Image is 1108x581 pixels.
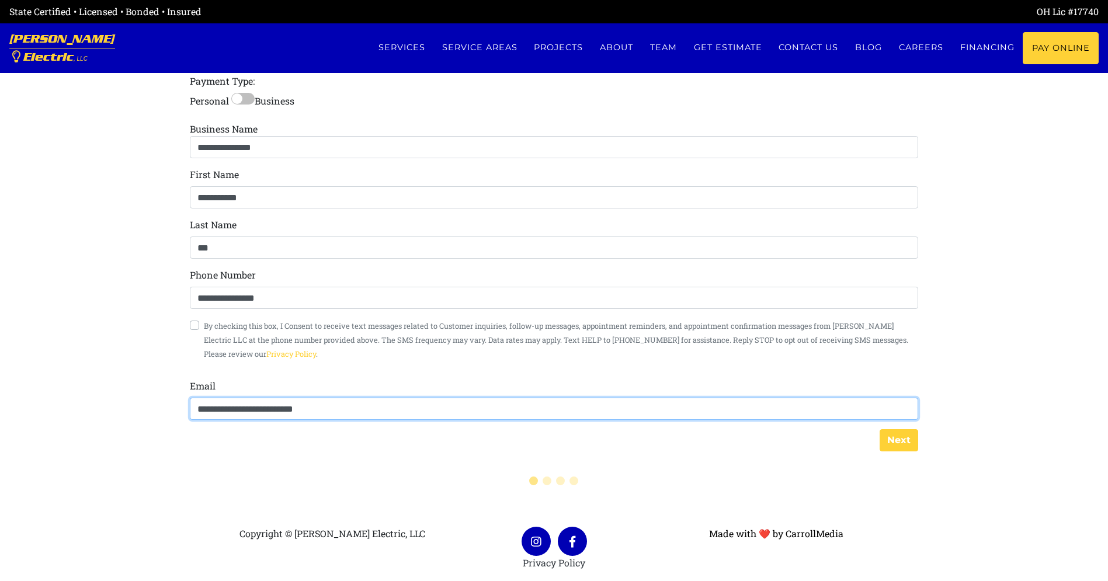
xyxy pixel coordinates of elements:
a: Services [370,32,433,63]
label: Phone Number [190,268,256,282]
div: OH Lic #17740 [554,5,1099,19]
label: First Name [190,168,239,182]
a: Careers [891,32,952,63]
label: Email [190,379,216,393]
a: [PERSON_NAME] Electric, LLC [9,23,115,73]
a: Projects [526,32,592,63]
a: Privacy Policy [266,349,316,359]
label: Business Name [190,123,258,135]
a: Privacy Policy [523,556,585,569]
label: Payment Type: [190,74,255,88]
div: State Certified • Licensed • Bonded • Insured [9,5,554,19]
a: Pay Online [1023,32,1099,64]
a: Service Areas [433,32,526,63]
a: Contact us [770,32,847,63]
button: Next [880,429,918,451]
a: About [592,32,642,63]
span: , LLC [74,55,88,62]
label: Last Name [190,218,237,232]
a: Blog [847,32,891,63]
a: Team [642,32,686,63]
small: By checking this box, I Consent to receive text messages related to Customer inquiries, follow-up... [204,321,908,359]
a: Get estimate [685,32,770,63]
span: Copyright © [PERSON_NAME] Electric, LLC [239,527,425,540]
a: Financing [951,32,1023,63]
a: Made with ❤ by CarrollMedia [709,527,843,540]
